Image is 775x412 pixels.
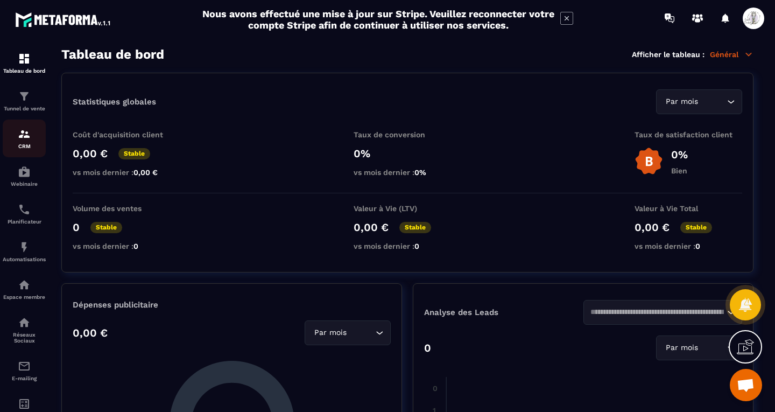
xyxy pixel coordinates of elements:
[73,242,180,250] p: vs mois dernier :
[700,96,724,108] input: Search for option
[18,397,31,410] img: accountant
[73,168,180,177] p: vs mois dernier :
[18,165,31,178] img: automations
[3,233,46,270] a: automationsautomationsAutomatisations
[3,270,46,308] a: automationsautomationsEspace membre
[730,369,762,401] a: Ouvrir le chat
[18,241,31,254] img: automations
[15,10,112,29] img: logo
[680,222,712,233] p: Stable
[3,256,46,262] p: Automatisations
[3,68,46,74] p: Tableau de bord
[424,308,583,317] p: Analyse des Leads
[590,306,725,318] input: Search for option
[635,242,742,250] p: vs mois dernier :
[73,300,391,310] p: Dépenses publicitaire
[695,242,700,250] span: 0
[18,52,31,65] img: formation
[3,82,46,120] a: formationformationTunnel de vente
[3,332,46,344] p: Réseaux Sociaux
[424,341,431,354] p: 0
[3,106,46,111] p: Tunnel de vente
[18,360,31,373] img: email
[354,130,461,139] p: Taux de conversion
[354,147,461,160] p: 0%
[73,130,180,139] p: Coût d'acquisition client
[354,242,461,250] p: vs mois dernier :
[3,219,46,225] p: Planificateur
[354,221,389,234] p: 0,00 €
[73,326,108,339] p: 0,00 €
[710,50,753,59] p: Général
[61,47,164,62] h3: Tableau de bord
[656,336,742,360] div: Search for option
[635,147,663,176] img: b-badge-o.b3b20ee6.svg
[18,316,31,329] img: social-network
[3,157,46,195] a: automationsautomationsWebinaire
[632,50,704,59] p: Afficher le tableau :
[18,128,31,141] img: formation
[3,294,46,300] p: Espace membre
[305,320,391,345] div: Search for option
[3,120,46,157] a: formationformationCRM
[635,130,742,139] p: Taux de satisfaction client
[399,222,431,233] p: Stable
[3,375,46,381] p: E-mailing
[656,89,742,114] div: Search for option
[414,168,426,177] span: 0%
[700,342,724,354] input: Search for option
[663,342,700,354] span: Par mois
[3,181,46,187] p: Webinaire
[18,90,31,103] img: formation
[3,44,46,82] a: formationformationTableau de bord
[671,148,688,161] p: 0%
[3,308,46,352] a: social-networksocial-networkRéseaux Sociaux
[133,168,158,177] span: 0,00 €
[635,221,670,234] p: 0,00 €
[354,168,461,177] p: vs mois dernier :
[583,300,743,325] div: Search for option
[3,195,46,233] a: schedulerschedulerPlanificateur
[133,242,138,250] span: 0
[118,148,150,159] p: Stable
[312,327,349,339] span: Par mois
[73,204,180,213] p: Volume des ventes
[635,204,742,213] p: Valeur à Vie Total
[73,221,80,234] p: 0
[90,222,122,233] p: Stable
[671,166,688,175] p: Bien
[354,204,461,213] p: Valeur à Vie (LTV)
[3,143,46,149] p: CRM
[3,352,46,389] a: emailemailE-mailing
[18,203,31,216] img: scheduler
[18,278,31,291] img: automations
[202,8,555,31] h2: Nous avons effectué une mise à jour sur Stripe. Veuillez reconnecter votre compte Stripe afin de ...
[663,96,700,108] span: Par mois
[73,147,108,160] p: 0,00 €
[349,327,373,339] input: Search for option
[414,242,419,250] span: 0
[433,384,438,393] tspan: 0
[73,97,156,107] p: Statistiques globales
